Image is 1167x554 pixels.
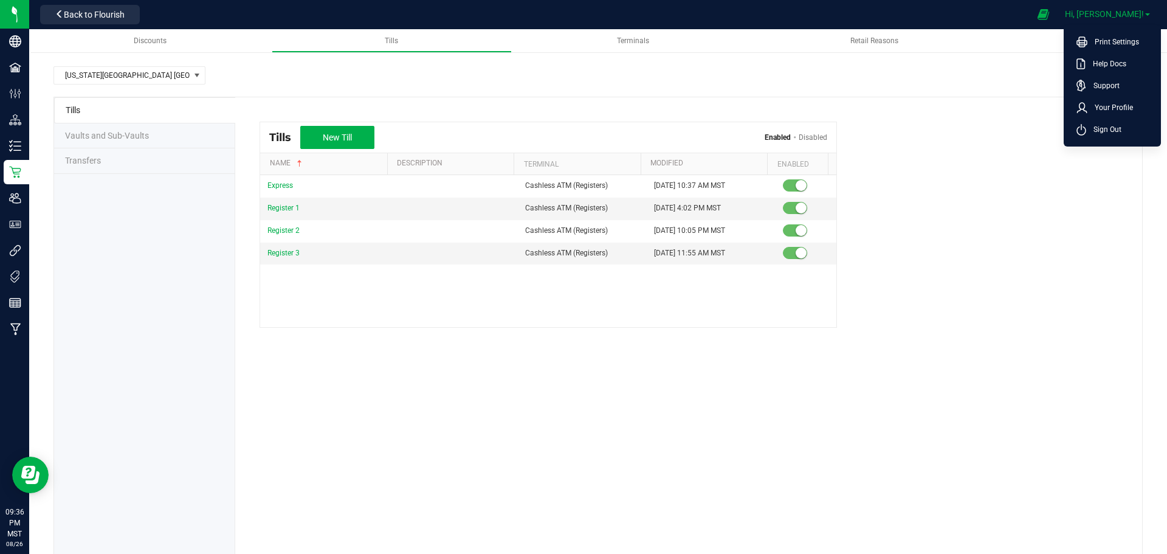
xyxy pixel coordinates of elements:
[1030,2,1057,26] span: Open Ecommerce Menu
[9,140,21,152] inline-svg: Inventory
[518,243,647,265] td: Cashless ATM (Registers)
[5,507,24,539] p: 09:36 PM MST
[1086,58,1126,70] span: Help Docs
[9,61,21,74] inline-svg: Facilities
[65,131,149,140] span: Vault and Sub-Vaults
[617,36,649,45] span: Terminals
[270,159,383,168] a: NameSortable
[650,159,763,168] a: ModifiedSortable
[1065,9,1144,19] span: Hi, [PERSON_NAME]!
[54,67,190,84] span: [US_STATE][GEOGRAPHIC_DATA] [GEOGRAPHIC_DATA]
[65,156,101,165] span: Transfers
[385,36,398,45] span: Tills
[9,192,21,204] inline-svg: Users
[654,203,768,214] div: [DATE] 4:02 PM MST
[1086,80,1120,92] span: Support
[1076,80,1153,92] a: Support
[9,271,21,283] inline-svg: Tags
[9,88,21,100] inline-svg: Configuration
[765,133,791,142] a: Enabled
[1086,123,1121,136] span: Sign Out
[9,323,21,335] inline-svg: Manufacturing
[1076,58,1153,70] a: Help Docs
[518,198,647,220] td: Cashless ATM (Registers)
[1087,102,1133,114] span: Your Profile
[518,220,647,243] td: Cashless ATM (Registers)
[654,248,768,259] div: [DATE] 11:55 AM MST
[267,181,293,190] span: Express
[850,36,898,45] span: Retail Reasons
[12,457,49,493] iframe: Resource center
[9,297,21,309] inline-svg: Reports
[66,105,80,115] span: Tills
[799,133,827,142] a: Disabled
[300,126,374,149] button: New Till
[267,204,300,212] span: Register 1
[514,153,641,175] th: Terminal
[9,35,21,47] inline-svg: Company
[9,166,21,178] inline-svg: Retail
[1067,119,1158,140] li: Sign Out
[5,539,24,549] p: 08/26
[269,131,300,144] div: Tills
[654,180,768,192] div: [DATE] 10:37 AM MST
[397,159,509,168] a: DescriptionSortable
[1087,36,1139,48] span: Print Settings
[9,244,21,257] inline-svg: Integrations
[654,225,768,237] div: [DATE] 10:05 PM MST
[40,5,140,24] button: Back to Flourish
[267,226,300,235] span: Register 2
[134,36,167,45] span: Discounts
[767,153,828,175] th: Enabled
[518,175,647,198] td: Cashless ATM (Registers)
[323,133,352,142] span: New Till
[9,114,21,126] inline-svg: Distribution
[267,249,300,257] span: Register 3
[64,10,125,19] span: Back to Flourish
[9,218,21,230] inline-svg: User Roles
[295,159,305,168] span: Sortable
